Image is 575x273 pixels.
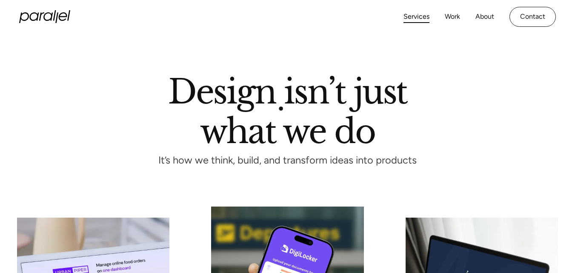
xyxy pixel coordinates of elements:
[19,10,70,23] a: home
[403,11,429,23] a: Services
[445,11,460,23] a: Work
[168,76,407,144] h1: Design isn’t just what we do
[509,7,556,27] a: Contact
[142,157,434,164] p: It’s how we think, build, and transform ideas into products
[475,11,494,23] a: About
